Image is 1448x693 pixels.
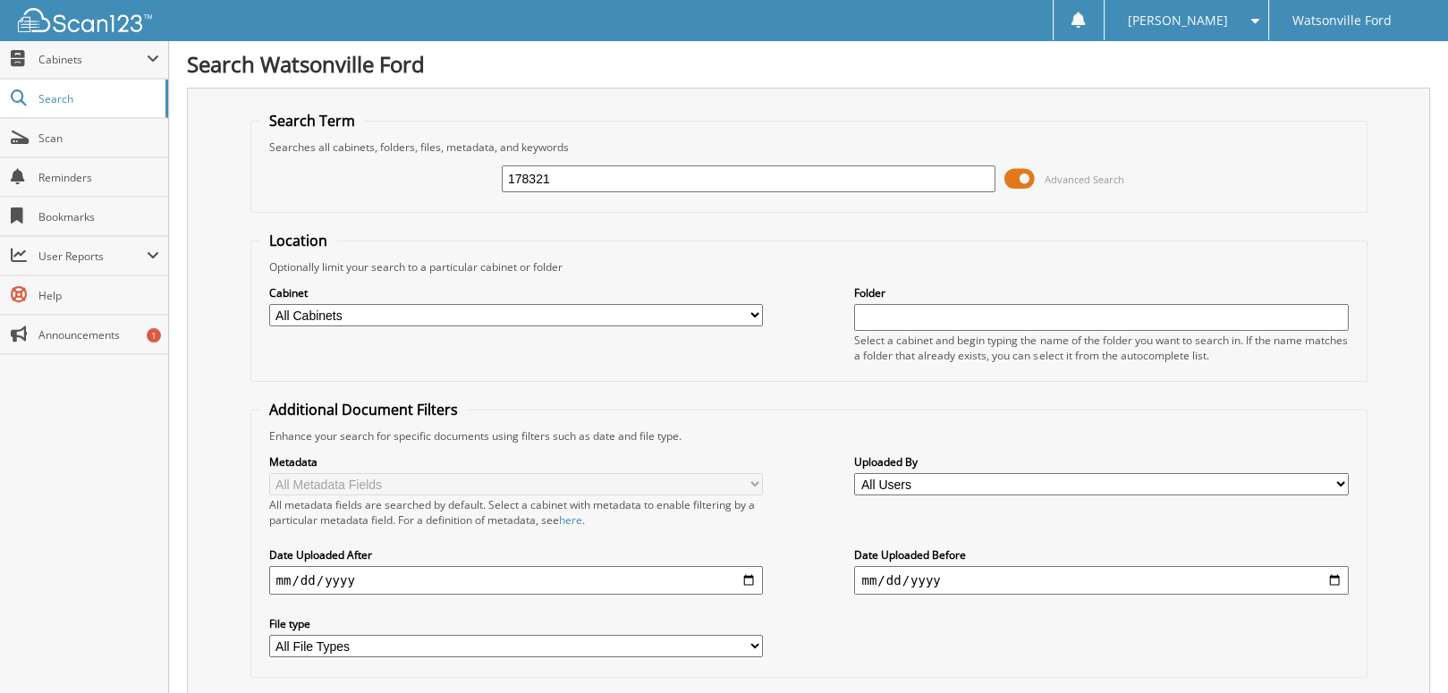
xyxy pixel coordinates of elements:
div: All metadata fields are searched by default. Select a cabinet with metadata to enable filtering b... [269,497,763,528]
legend: Additional Document Filters [260,400,467,419]
iframe: Chat Widget [1359,607,1448,693]
span: Reminders [38,170,159,185]
span: Cabinets [38,52,147,67]
label: File type [269,616,763,631]
span: Scan [38,131,159,146]
a: here [559,512,582,528]
span: User Reports [38,249,147,264]
legend: Search Term [260,111,364,131]
label: Date Uploaded After [269,547,763,562]
span: Search [38,91,157,106]
div: Select a cabinet and begin typing the name of the folder you want to search in. If the name match... [854,333,1348,363]
div: 1 [147,328,161,342]
img: scan123-logo-white.svg [18,8,152,32]
span: Announcements [38,327,159,342]
div: Searches all cabinets, folders, files, metadata, and keywords [260,139,1358,155]
label: Date Uploaded Before [854,547,1348,562]
label: Uploaded By [854,454,1348,469]
span: [PERSON_NAME] [1128,15,1228,26]
span: Watsonville Ford [1292,15,1392,26]
input: start [269,566,763,595]
label: Folder [854,285,1348,300]
div: Enhance your search for specific documents using filters such as date and file type. [260,428,1358,444]
span: Help [38,288,159,303]
label: Metadata [269,454,763,469]
label: Cabinet [269,285,763,300]
legend: Location [260,231,336,250]
div: Optionally limit your search to a particular cabinet or folder [260,259,1358,275]
span: Bookmarks [38,209,159,224]
span: Advanced Search [1045,173,1124,186]
input: end [854,566,1348,595]
h1: Search Watsonville Ford [187,49,1430,79]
